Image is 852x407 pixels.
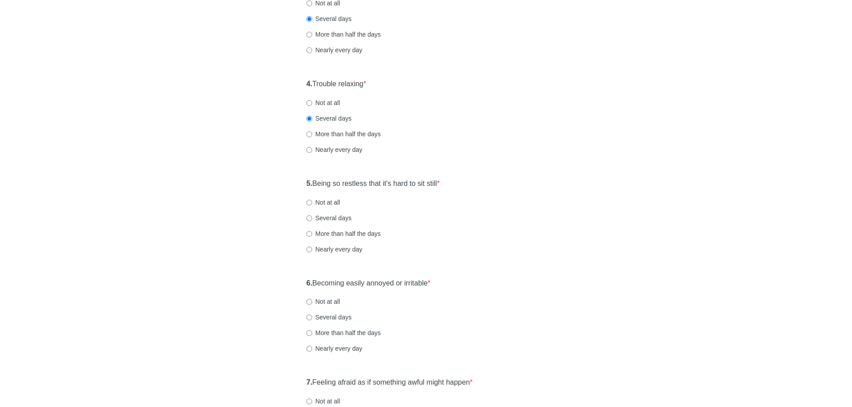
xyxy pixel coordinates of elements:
label: Trouble relaxing [306,79,366,89]
label: More than half the days [306,328,381,337]
label: Feeling afraid as if something awful might happen [306,378,473,388]
input: Nearly every day [306,47,312,53]
label: Not at all [306,198,340,207]
input: Not at all [306,299,312,305]
input: Not at all [306,0,312,6]
label: Nearly every day [306,145,362,154]
label: Several days [306,214,352,222]
input: More than half the days [306,330,312,336]
strong: 5. [306,180,312,187]
input: Not at all [306,100,312,106]
input: Nearly every day [306,346,312,352]
strong: 7. [306,378,312,386]
input: Several days [306,315,312,320]
input: Nearly every day [306,247,312,252]
input: Several days [306,215,312,221]
input: Not at all [306,399,312,404]
label: Several days [306,313,352,322]
label: Not at all [306,98,340,107]
input: More than half the days [306,131,312,137]
label: Not at all [306,397,340,406]
label: Becoming easily annoyed or irritable [306,278,431,289]
input: Not at all [306,200,312,206]
label: Nearly every day [306,46,362,55]
input: Nearly every day [306,147,312,153]
label: More than half the days [306,229,381,238]
strong: 4. [306,80,312,88]
input: Several days [306,16,312,22]
label: More than half the days [306,130,381,138]
input: More than half the days [306,32,312,38]
label: Nearly every day [306,344,362,353]
label: Several days [306,14,352,23]
strong: 6. [306,279,312,287]
label: Not at all [306,297,340,306]
input: Several days [306,116,312,122]
label: Being so restless that it's hard to sit still [306,179,440,189]
label: Several days [306,114,352,123]
label: Nearly every day [306,245,362,254]
input: More than half the days [306,231,312,237]
label: More than half the days [306,30,381,39]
